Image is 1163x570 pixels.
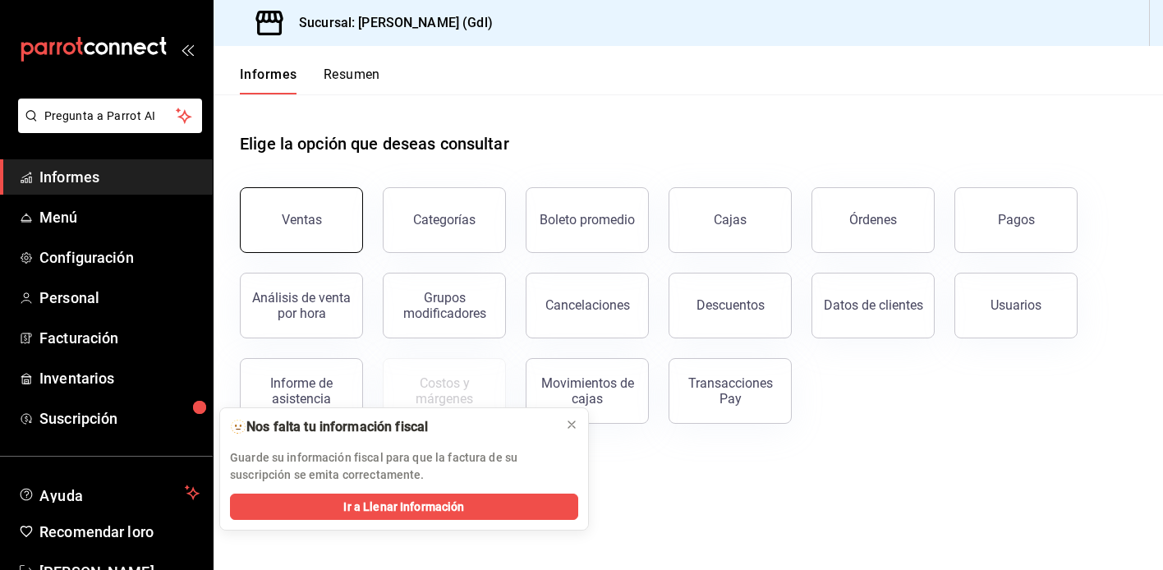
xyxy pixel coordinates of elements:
[343,500,464,513] font: Ir a Llenar Información
[526,273,649,338] button: Cancelaciones
[39,249,134,266] font: Configuración
[39,410,117,427] font: Suscripción
[383,358,506,424] button: Contrata inventarios para ver este informe
[240,358,363,424] button: Informe de asistencia
[11,119,202,136] a: Pregunta a Parrot AI
[282,212,322,228] font: Ventas
[299,15,493,30] font: Sucursal: [PERSON_NAME] (Gdl)
[240,134,509,154] font: Elige la opción que deseas consultar
[39,487,84,504] font: Ayuda
[991,297,1041,313] font: Usuarios
[688,375,773,407] font: Transacciones Pay
[181,43,194,56] button: abrir_cajón_menú
[324,67,380,82] font: Resumen
[998,212,1035,228] font: Pagos
[714,212,747,228] font: Cajas
[240,67,297,82] font: Informes
[669,187,792,253] button: Cajas
[252,290,351,321] font: Análisis de venta por hora
[383,273,506,338] button: Grupos modificadores
[545,297,630,313] font: Cancelaciones
[696,297,765,313] font: Descuentos
[669,273,792,338] button: Descuentos
[230,451,517,481] font: Guarde su información fiscal para que la factura de su suscripción se emita correctamente.
[416,375,473,407] font: Costos y márgenes
[240,273,363,338] button: Análisis de venta por hora
[811,187,935,253] button: Órdenes
[39,289,99,306] font: Personal
[39,209,78,226] font: Menú
[240,66,380,94] div: pestañas de navegación
[541,375,634,407] font: Movimientos de cajas
[39,370,114,387] font: Inventarios
[954,273,1078,338] button: Usuarios
[811,273,935,338] button: Datos de clientes
[413,212,476,228] font: Categorías
[18,99,202,133] button: Pregunta a Parrot AI
[39,329,118,347] font: Facturación
[526,187,649,253] button: Boleto promedio
[824,297,923,313] font: Datos de clientes
[39,523,154,540] font: Recomendar loro
[954,187,1078,253] button: Pagos
[526,358,649,424] button: Movimientos de cajas
[403,290,486,321] font: Grupos modificadores
[383,187,506,253] button: Categorías
[44,109,156,122] font: Pregunta a Parrot AI
[270,375,333,407] font: Informe de asistencia
[230,494,578,520] button: Ir a Llenar Información
[240,187,363,253] button: Ventas
[39,168,99,186] font: Informes
[540,212,635,228] font: Boleto promedio
[849,212,897,228] font: Órdenes
[230,419,428,434] font: 🫥Nos falta tu información fiscal
[669,358,792,424] button: Transacciones Pay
